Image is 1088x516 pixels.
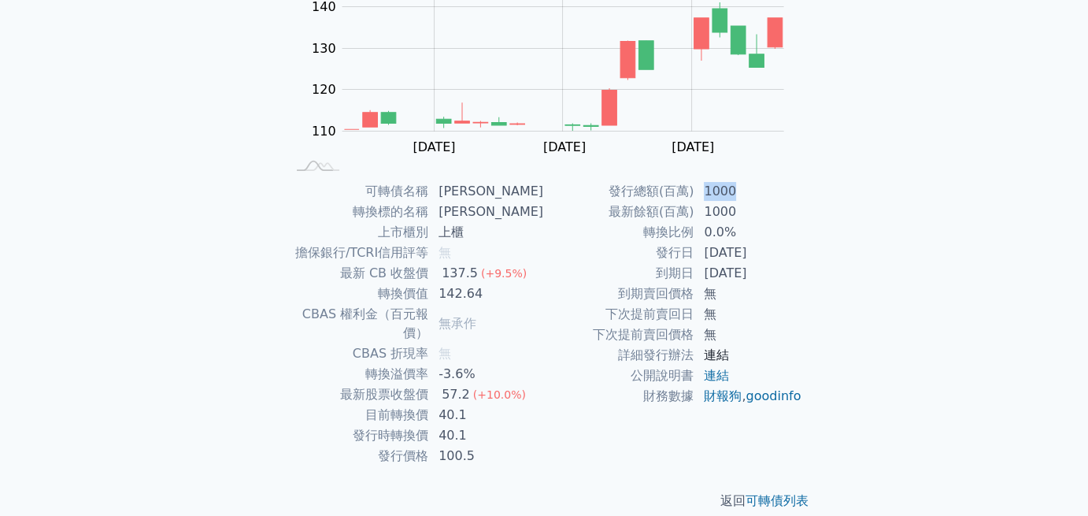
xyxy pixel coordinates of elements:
[544,243,694,263] td: 發行日
[672,139,714,154] tspan: [DATE]
[429,446,544,466] td: 100.5
[429,284,544,304] td: 142.64
[286,343,429,364] td: CBAS 折現率
[543,139,586,154] tspan: [DATE]
[544,222,694,243] td: 轉換比例
[439,316,476,331] span: 無承作
[429,405,544,425] td: 40.1
[286,202,429,222] td: 轉換標的名稱
[439,245,451,260] span: 無
[429,202,544,222] td: [PERSON_NAME]
[544,325,694,345] td: 下次提前賣回價格
[704,368,729,383] a: 連結
[544,263,694,284] td: 到期日
[694,386,802,406] td: ,
[312,82,336,97] tspan: 120
[286,263,429,284] td: 最新 CB 收盤價
[544,304,694,325] td: 下次提前賣回日
[286,364,429,384] td: 轉換溢價率
[286,405,429,425] td: 目前轉換價
[439,346,451,361] span: 無
[429,364,544,384] td: -3.6%
[694,304,802,325] td: 無
[694,181,802,202] td: 1000
[439,385,473,404] div: 57.2
[267,492,821,510] p: 返回
[286,284,429,304] td: 轉換價值
[286,384,429,405] td: 最新股票收盤價
[544,366,694,386] td: 公開說明書
[544,345,694,366] td: 詳細發行辦法
[694,284,802,304] td: 無
[413,139,455,154] tspan: [DATE]
[286,446,429,466] td: 發行價格
[746,388,801,403] a: goodinfo
[694,263,802,284] td: [DATE]
[544,386,694,406] td: 財務數據
[286,222,429,243] td: 上市櫃別
[312,41,336,56] tspan: 130
[473,388,526,401] span: (+10.0%)
[286,181,429,202] td: 可轉債名稱
[286,243,429,263] td: 擔保銀行/TCRI信用評等
[704,388,742,403] a: 財報狗
[694,243,802,263] td: [DATE]
[694,202,802,222] td: 1000
[439,264,481,283] div: 137.5
[481,267,527,280] span: (+9.5%)
[312,124,336,139] tspan: 110
[694,222,802,243] td: 0.0%
[704,347,729,362] a: 連結
[694,325,802,345] td: 無
[746,493,809,508] a: 可轉債列表
[429,425,544,446] td: 40.1
[286,304,429,343] td: CBAS 權利金（百元報價）
[429,181,544,202] td: [PERSON_NAME]
[544,181,694,202] td: 發行總額(百萬)
[286,425,429,446] td: 發行時轉換價
[429,222,544,243] td: 上櫃
[544,202,694,222] td: 最新餘額(百萬)
[544,284,694,304] td: 到期賣回價格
